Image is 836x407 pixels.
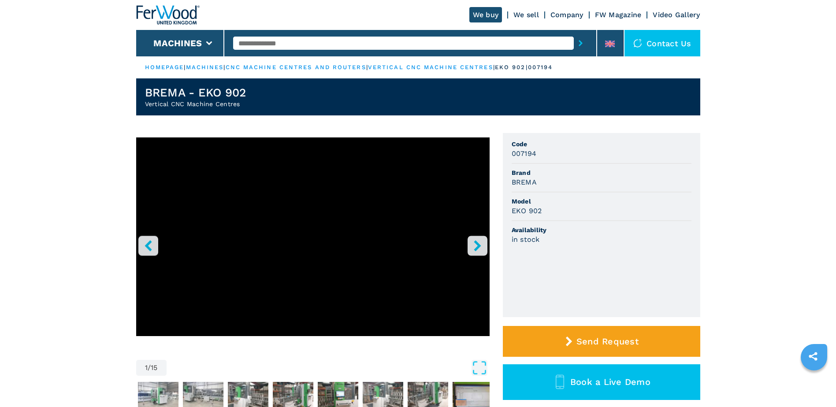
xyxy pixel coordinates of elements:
span: | [223,64,225,70]
button: Open Fullscreen [169,360,487,376]
h1: BREMA - EKO 902 [145,85,246,100]
button: right-button [468,236,487,255]
img: Contact us [633,39,642,48]
span: Book a Live Demo [570,377,650,387]
div: Contact us [624,30,700,56]
button: left-button [138,236,158,255]
a: HOMEPAGE [145,64,184,70]
a: Video Gallery [653,11,700,19]
a: vertical cnc machine centres [368,64,493,70]
span: | [366,64,368,70]
h3: EKO 902 [512,206,542,216]
span: Brand [512,168,691,177]
a: machines [186,64,224,70]
h3: BREMA [512,177,537,187]
img: Ferwood [136,5,200,25]
span: Model [512,197,691,206]
p: eko 902 | [495,63,528,71]
a: FW Magazine [595,11,642,19]
span: 15 [151,364,158,371]
h3: 007194 [512,148,537,159]
a: cnc machine centres and routers [226,64,366,70]
span: / [148,364,151,371]
h3: in stock [512,234,540,244]
a: sharethis [802,345,824,367]
span: Availability [512,226,691,234]
iframe: Centro Di Lavoro Verticale in azione - BREMA - EKO 902 - Ferwoodgroup - 007194 [136,137,490,336]
a: We sell [513,11,539,19]
button: submit-button [574,33,587,53]
p: 007194 [528,63,553,71]
div: Go to Slide 1 [136,137,490,351]
span: Send Request [576,336,639,347]
span: Code [512,140,691,148]
span: 1 [145,364,148,371]
span: | [493,64,495,70]
button: Machines [153,38,202,48]
span: | [184,64,186,70]
h2: Vertical CNC Machine Centres [145,100,246,108]
a: We buy [469,7,502,22]
button: Send Request [503,326,700,357]
iframe: Chat [799,367,829,400]
button: Book a Live Demo [503,364,700,400]
a: Company [550,11,583,19]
